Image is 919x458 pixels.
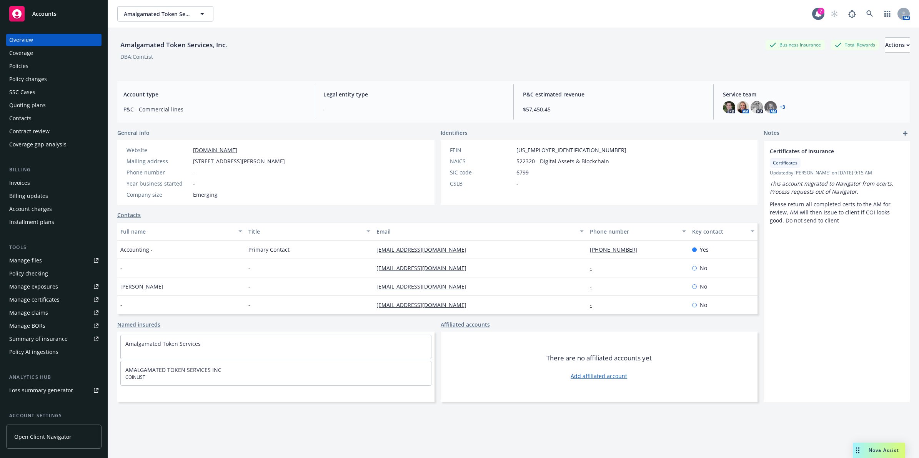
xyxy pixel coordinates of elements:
[770,169,904,176] span: Updated by [PERSON_NAME] on [DATE] 9:15 AM
[700,301,707,309] span: No
[120,246,153,254] span: Accounting -
[6,384,102,397] a: Loss summary generator
[6,73,102,85] a: Policy changes
[689,222,758,241] button: Key contact
[323,105,504,113] span: -
[880,6,895,22] a: Switch app
[248,282,250,290] span: -
[376,246,473,253] a: [EMAIL_ADDRESS][DOMAIN_NAME]
[885,38,910,52] div: Actions
[6,60,102,72] a: Policies
[885,37,910,53] button: Actions
[9,112,32,124] div: Contacts
[6,177,102,189] a: Invoices
[831,40,879,50] div: Total Rewards
[6,267,102,280] a: Policy checking
[193,168,195,176] span: -
[32,11,57,17] span: Accounts
[120,264,122,272] span: -
[692,227,746,236] div: Key contact
[125,366,221,373] a: AMALGAMATED TOKEN SERVICES INC
[853,443,862,458] div: Drag to move
[590,283,598,290] a: -
[6,86,102,98] a: SSC Cases
[441,129,468,137] span: Identifiers
[9,333,68,345] div: Summary of insurance
[6,190,102,202] a: Billing updates
[120,282,163,290] span: [PERSON_NAME]
[6,244,102,251] div: Tools
[9,267,48,280] div: Policy checking
[723,90,904,98] span: Service team
[9,190,48,202] div: Billing updates
[373,222,587,241] button: Email
[248,227,362,236] div: Title
[193,157,285,165] span: [STREET_ADDRESS][PERSON_NAME]
[9,47,33,59] div: Coverage
[193,179,195,188] span: -
[117,211,141,219] a: Contacts
[700,282,707,290] span: No
[9,384,73,397] div: Loss summary generator
[853,443,905,458] button: Nova Assist
[14,433,72,441] span: Open Client Navigator
[770,200,904,224] p: Please return all completed certs to the AM for review, AM will then issue to client if COI looks...
[9,203,52,215] div: Account charges
[766,40,825,50] div: Business Insurance
[450,179,513,188] div: CSLB
[9,60,28,72] div: Policies
[764,129,779,138] span: Notes
[376,264,473,272] a: [EMAIL_ADDRESS][DOMAIN_NAME]
[6,112,102,124] a: Contacts
[770,147,884,155] span: Certificates of Insurance
[6,166,102,174] div: Billing
[587,222,689,241] button: Phone number
[516,168,529,176] span: 6799
[571,372,627,380] a: Add affiliated account
[127,191,190,199] div: Company size
[6,294,102,306] a: Manage certificates
[773,159,797,166] span: Certificates
[441,320,490,329] a: Affiliated accounts
[120,227,234,236] div: Full name
[6,280,102,293] span: Manage exposures
[9,216,54,228] div: Installment plans
[124,10,190,18] span: Amalgamated Token Services, Inc.
[127,168,190,176] div: Phone number
[862,6,877,22] a: Search
[450,168,513,176] div: SIC code
[127,157,190,165] div: Mailing address
[9,73,47,85] div: Policy changes
[6,203,102,215] a: Account charges
[590,246,644,253] a: [PHONE_NUMBER]
[117,129,150,137] span: General info
[700,246,709,254] span: Yes
[9,34,33,46] div: Overview
[869,447,899,453] span: Nova Assist
[120,301,122,309] span: -
[6,346,102,358] a: Policy AI ingestions
[6,307,102,319] a: Manage claims
[9,99,46,111] div: Quoting plans
[827,6,842,22] a: Start snowing
[6,254,102,267] a: Manage files
[323,90,504,98] span: Legal entity type
[751,101,763,113] img: photo
[125,374,426,381] span: COINLIST
[6,320,102,332] a: Manage BORs
[764,141,910,231] div: Certificates of InsuranceCertificatesUpdatedby [PERSON_NAME] on [DATE] 9:15 AMThis account migrat...
[248,301,250,309] span: -
[117,320,160,329] a: Named insureds
[523,90,704,98] span: P&C estimated revenue
[123,105,305,113] span: P&C - Commercial lines
[376,301,473,309] a: [EMAIL_ADDRESS][DOMAIN_NAME]
[117,40,230,50] div: Amalgamated Token Services, Inc.
[901,129,910,138] a: add
[9,125,50,138] div: Contract review
[248,264,250,272] span: -
[723,101,735,113] img: photo
[523,105,704,113] span: $57,450.45
[248,246,290,254] span: Primary Contact
[6,216,102,228] a: Installment plans
[245,222,373,241] button: Title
